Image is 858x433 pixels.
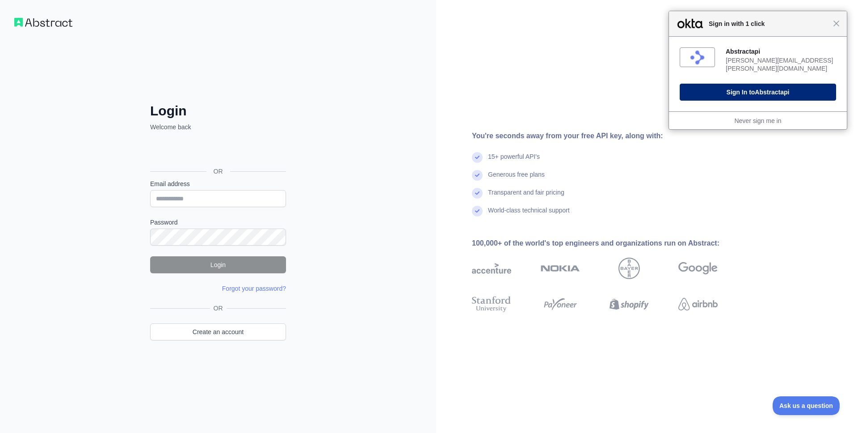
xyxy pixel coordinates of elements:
[210,304,227,313] span: OR
[488,170,545,188] div: Generous free plans
[726,47,836,55] div: Abstractapi
[150,256,286,273] button: Login
[541,294,580,314] img: payoneer
[678,294,718,314] img: airbnb
[472,258,511,279] img: accenture
[833,20,840,27] span: Close
[488,188,564,206] div: Transparent and fair pricing
[690,50,705,65] img: fs08w632squryUceO697
[618,258,640,279] img: bayer
[541,258,580,279] img: nokia
[678,258,718,279] img: google
[14,18,72,27] img: Workflow
[610,294,649,314] img: shopify
[472,188,483,199] img: check mark
[222,285,286,292] a: Forgot your password?
[472,170,483,181] img: check mark
[726,56,836,72] div: [PERSON_NAME][EMAIL_ADDRESS][PERSON_NAME][DOMAIN_NAME]
[773,396,840,415] iframe: Toggle Customer Support
[146,141,289,161] iframe: Sign in with Google Button
[150,123,286,132] p: Welcome back
[472,131,746,141] div: You're seconds away from your free API key, along with:
[472,152,483,163] img: check mark
[206,167,230,176] span: OR
[704,18,833,29] span: Sign in with 1 click
[150,179,286,188] label: Email address
[150,323,286,340] a: Create an account
[472,238,746,249] div: 100,000+ of the world's top engineers and organizations run on Abstract:
[488,206,570,224] div: World-class technical support
[150,103,286,119] h2: Login
[755,89,789,96] span: Abstractapi
[488,152,540,170] div: 15+ powerful API's
[150,218,286,227] label: Password
[680,84,836,101] button: Sign In toAbstractapi
[472,206,483,216] img: check mark
[472,294,511,314] img: stanford university
[734,117,781,124] a: Never sign me in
